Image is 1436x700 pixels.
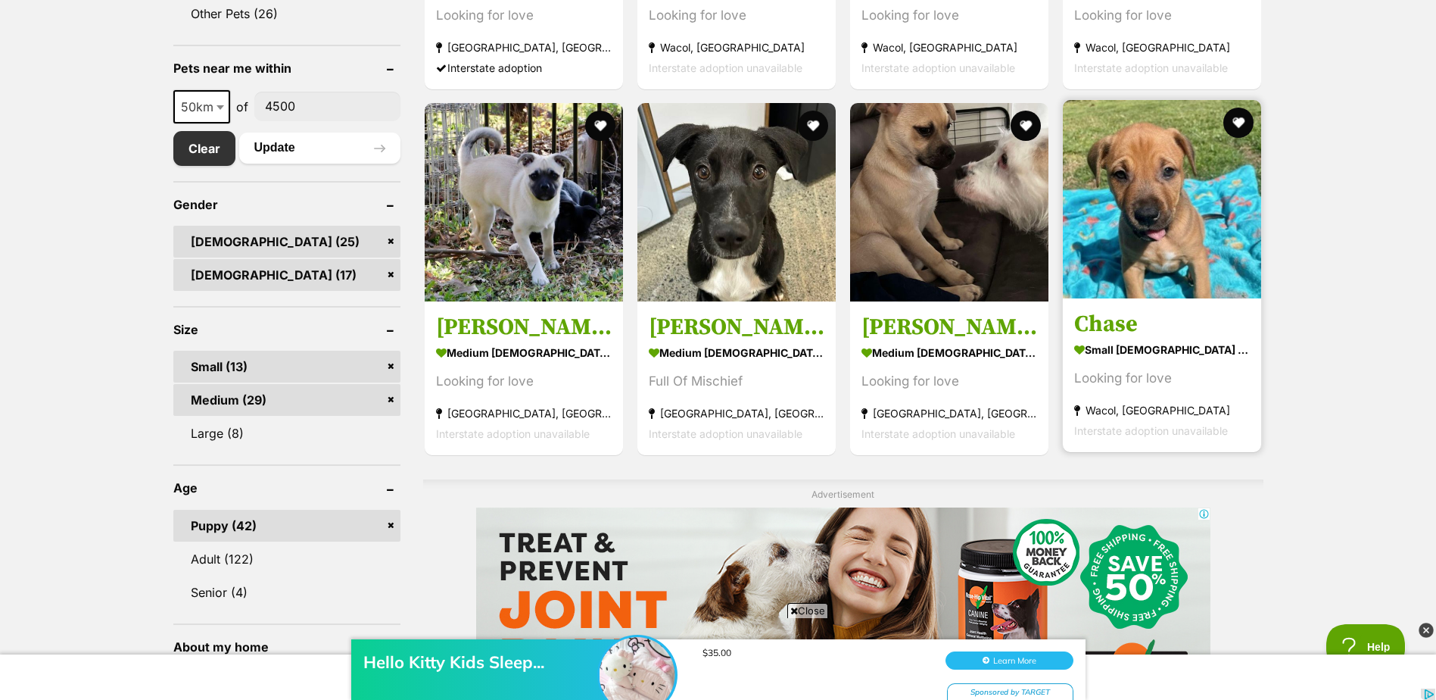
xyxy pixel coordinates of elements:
[861,371,1037,392] div: Looking for love
[649,403,824,423] strong: [GEOGRAPHIC_DATA], [GEOGRAPHIC_DATA]
[1419,623,1434,638] img: close_grey_3x.png
[861,61,1015,73] span: Interstate adoption unavailable
[947,74,1073,93] div: Sponsored by TARGET
[173,259,400,291] a: [DEMOGRAPHIC_DATA] (17)
[436,342,612,364] strong: medium [DEMOGRAPHIC_DATA] Dog
[173,61,400,75] header: Pets near me within
[1074,339,1250,361] strong: small [DEMOGRAPHIC_DATA] Dog
[239,133,400,163] button: Update
[436,36,612,57] strong: [GEOGRAPHIC_DATA], [GEOGRAPHIC_DATA]
[1074,400,1250,420] strong: Wacol, [GEOGRAPHIC_DATA]
[649,36,824,57] strong: Wacol, [GEOGRAPHIC_DATA]
[436,313,612,342] h3: [PERSON_NAME]
[637,302,836,455] a: [PERSON_NAME] medium [DEMOGRAPHIC_DATA] Dog Full Of Mischief [GEOGRAPHIC_DATA], [GEOGRAPHIC_DATA]...
[236,98,248,116] span: of
[798,111,828,141] button: favourite
[861,342,1037,364] strong: medium [DEMOGRAPHIC_DATA] Dog
[850,302,1048,455] a: [PERSON_NAME] medium [DEMOGRAPHIC_DATA] Dog Looking for love [GEOGRAPHIC_DATA], [GEOGRAPHIC_DATA]...
[173,384,400,416] a: Medium (29)
[173,351,400,383] a: Small (13)
[1224,108,1254,138] button: favourite
[173,131,235,166] a: Clear
[173,481,400,495] header: Age
[1011,111,1041,141] button: favourite
[861,5,1037,25] div: Looking for love
[1063,100,1261,298] img: Chase - Medium Cross Breed Dog
[585,111,615,141] button: favourite
[173,543,400,575] a: Adult (122)
[436,403,612,423] strong: [GEOGRAPHIC_DATA], [GEOGRAPHIC_DATA]
[436,427,590,440] span: Interstate adoption unavailable
[175,96,229,117] span: 50km
[1074,36,1250,57] strong: Wacol, [GEOGRAPHIC_DATA]
[945,42,1073,61] button: Learn More
[702,38,930,49] div: $35.00
[649,313,824,342] h3: [PERSON_NAME]
[173,323,400,336] header: Size
[850,103,1048,302] img: Russell - Pug Dog
[861,313,1037,342] h3: [PERSON_NAME]
[254,92,400,120] input: postcode
[637,103,836,302] img: Finn - Labrador Retriever Dog
[649,342,824,364] strong: medium [DEMOGRAPHIC_DATA] Dog
[1074,368,1250,389] div: Looking for love
[173,417,400,449] a: Large (8)
[861,427,1015,440] span: Interstate adoption unavailable
[787,603,828,618] span: Close
[1063,298,1261,452] a: Chase small [DEMOGRAPHIC_DATA] Dog Looking for love Wacol, [GEOGRAPHIC_DATA] Interstate adoption ...
[600,28,675,104] img: Hello Kitty Kids Sleep...
[436,371,612,392] div: Looking for love
[425,103,623,302] img: Rex - Pug Dog
[363,42,606,64] div: Hello Kitty Kids Sleep...
[861,36,1037,57] strong: Wacol, [GEOGRAPHIC_DATA]
[649,427,802,440] span: Interstate adoption unavailable
[173,226,400,258] a: [DEMOGRAPHIC_DATA] (25)
[173,90,230,123] span: 50km
[476,508,1210,697] iframe: Advertisement
[649,5,824,25] div: Looking for love
[425,302,623,455] a: [PERSON_NAME] medium [DEMOGRAPHIC_DATA] Dog Looking for love [GEOGRAPHIC_DATA], [GEOGRAPHIC_DATA]...
[173,198,400,211] header: Gender
[649,61,802,73] span: Interstate adoption unavailable
[173,510,400,542] a: Puppy (42)
[649,371,824,392] div: Full Of Mischief
[861,403,1037,423] strong: [GEOGRAPHIC_DATA], [GEOGRAPHIC_DATA]
[1074,310,1250,339] h3: Chase
[436,5,612,25] div: Looking for love
[436,57,612,77] div: Interstate adoption
[1074,424,1228,437] span: Interstate adoption unavailable
[1074,61,1228,73] span: Interstate adoption unavailable
[173,577,400,608] a: Senior (4)
[1074,5,1250,25] div: Looking for love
